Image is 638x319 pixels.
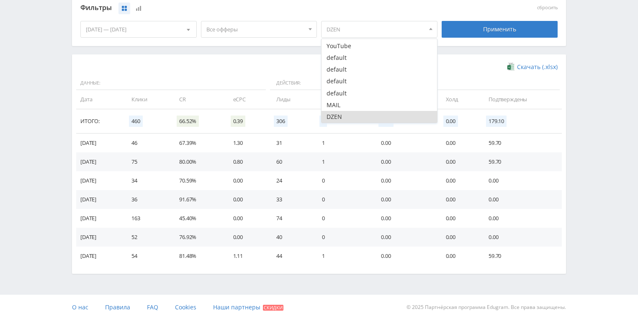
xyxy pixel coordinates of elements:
button: default [322,87,437,99]
td: 59.70 [480,134,562,152]
td: eCPC [225,90,268,109]
td: Подтверждены [480,90,562,109]
td: 0 [314,171,373,190]
td: 0.00 [225,228,268,247]
td: 74 [268,209,313,228]
td: 0.00 [437,190,480,209]
td: CR [171,90,224,109]
td: 67.39% [171,134,224,152]
td: Продажи [314,90,373,109]
td: 52 [123,228,171,247]
td: 34 [123,171,171,190]
span: FAQ [147,303,158,311]
td: Холд [437,90,480,109]
td: Клики [123,90,171,109]
button: default [322,75,437,87]
td: 0.00 [373,152,437,171]
td: 0.00 [480,171,562,190]
td: Итого: [76,109,123,134]
button: сбросить [537,5,558,10]
td: 70.59% [171,171,224,190]
td: 60 [268,152,313,171]
td: 0 [314,190,373,209]
img: xlsx [507,62,515,71]
td: 0.00 [480,228,562,247]
td: 0.00 [373,190,437,209]
td: 0.00 [225,209,268,228]
td: 44 [268,247,313,265]
td: 0.00 [437,209,480,228]
div: Применить [442,21,558,38]
td: [DATE] [76,152,123,171]
td: [DATE] [76,190,123,209]
span: Наши партнеры [213,303,260,311]
td: [DATE] [76,134,123,152]
td: 1.11 [225,247,268,265]
td: 81.48% [171,247,224,265]
td: 0.00 [225,190,268,209]
div: [DATE] — [DATE] [81,21,196,37]
span: DZEN [327,21,424,37]
td: 0.00 [437,152,480,171]
td: 46 [123,134,171,152]
span: 3 [319,116,327,127]
td: 0.00 [437,228,480,247]
span: О нас [72,303,88,311]
td: 0.00 [437,134,480,152]
td: 0.00 [373,134,437,152]
td: 54 [123,247,171,265]
td: 31 [268,134,313,152]
td: 0.00 [373,171,437,190]
button: default [322,64,437,75]
td: 91.67% [171,190,224,209]
td: 75 [123,152,171,171]
td: 33 [268,190,313,209]
td: 80.00% [171,152,224,171]
span: 66.52% [177,116,199,127]
button: default [322,52,437,64]
span: Скидки [263,305,283,311]
td: Лиды [268,90,313,109]
td: 59.70 [480,247,562,265]
span: Данные: [76,76,266,90]
td: 0 [314,209,373,228]
span: 460 [129,116,143,127]
button: DZEN [322,111,437,123]
span: Финансы: [375,76,560,90]
span: Все офферы [206,21,304,37]
td: 59.70 [480,152,562,171]
td: 40 [268,228,313,247]
a: Скачать (.xlsx) [507,63,558,71]
button: MAIL [322,99,437,111]
td: 76.92% [171,228,224,247]
td: 0.00 [480,190,562,209]
td: 0 [314,228,373,247]
td: 0.00 [437,171,480,190]
td: 0.00 [225,171,268,190]
span: Скачать (.xlsx) [517,64,558,70]
div: Фильтры [80,2,437,14]
span: Действия: [270,76,370,90]
td: 0.00 [373,228,437,247]
td: 1 [314,152,373,171]
span: Правила [105,303,130,311]
td: 1.30 [225,134,268,152]
td: 36 [123,190,171,209]
td: [DATE] [76,228,123,247]
td: 24 [268,171,313,190]
span: 179.10 [486,116,507,127]
td: 0.00 [480,209,562,228]
td: 0.00 [373,209,437,228]
td: 1 [314,134,373,152]
td: 0.80 [225,152,268,171]
span: Cookies [175,303,196,311]
td: [DATE] [76,209,123,228]
td: 0.00 [437,247,480,265]
td: [DATE] [76,247,123,265]
td: 163 [123,209,171,228]
td: 1 [314,247,373,265]
td: 45.40% [171,209,224,228]
td: Дата [76,90,123,109]
td: [DATE] [76,171,123,190]
span: 0.39 [231,116,245,127]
